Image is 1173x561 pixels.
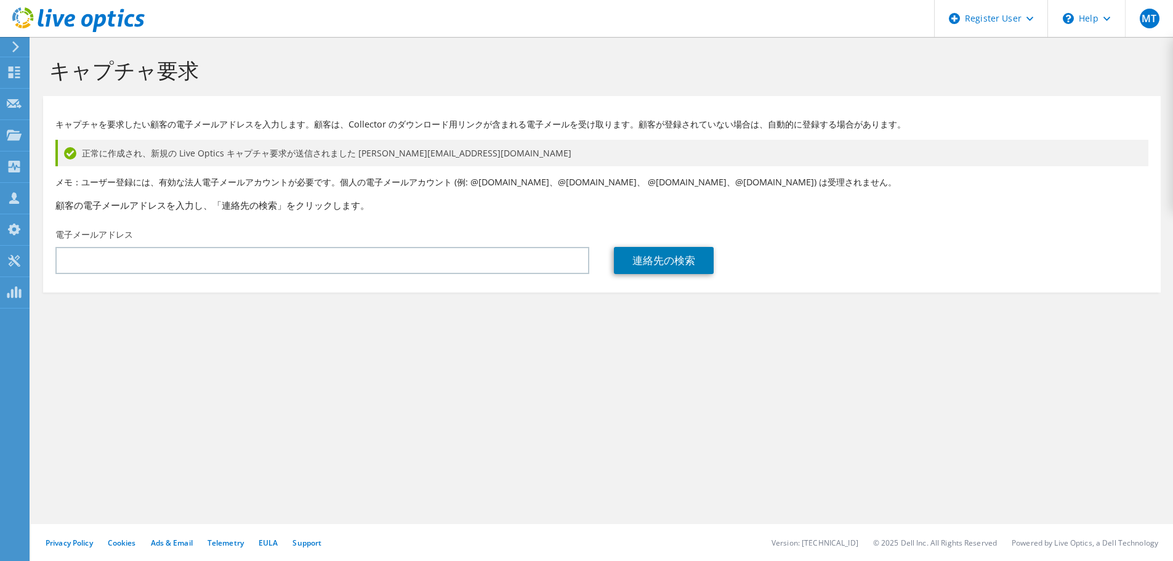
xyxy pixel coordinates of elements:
a: Cookies [108,538,136,548]
a: Support [292,538,321,548]
a: Telemetry [208,538,244,548]
svg: \n [1063,13,1074,24]
li: Powered by Live Optics, a Dell Technology [1012,538,1158,548]
a: 連絡先の検索 [614,247,714,274]
h1: キャプチャ要求 [49,57,1148,83]
li: Version: [TECHNICAL_ID] [772,538,858,548]
h3: 顧客の電子メールアドレスを入力し、「連絡先の検索」をクリックします。 [55,198,1148,212]
a: Privacy Policy [46,538,93,548]
span: MT [1140,9,1159,28]
label: 電子メールアドレス [55,228,133,241]
li: © 2025 Dell Inc. All Rights Reserved [873,538,997,548]
span: 正常に作成され、新規の Live Optics キャプチャ要求が送信されました [PERSON_NAME][EMAIL_ADDRESS][DOMAIN_NAME] [82,147,571,160]
a: Ads & Email [151,538,193,548]
p: キャプチャを要求したい顧客の電子メールアドレスを入力します。顧客は、Collector のダウンロード用リンクが含まれる電子メールを受け取ります。顧客が登録されていない場合は、自動的に登録する場... [55,118,1148,131]
p: メモ：ユーザー登録には、有効な法人電子メールアカウントが必要です。個人の電子メールアカウント (例: @[DOMAIN_NAME]、@[DOMAIN_NAME]、 @[DOMAIN_NAME]、... [55,176,1148,189]
a: EULA [259,538,278,548]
